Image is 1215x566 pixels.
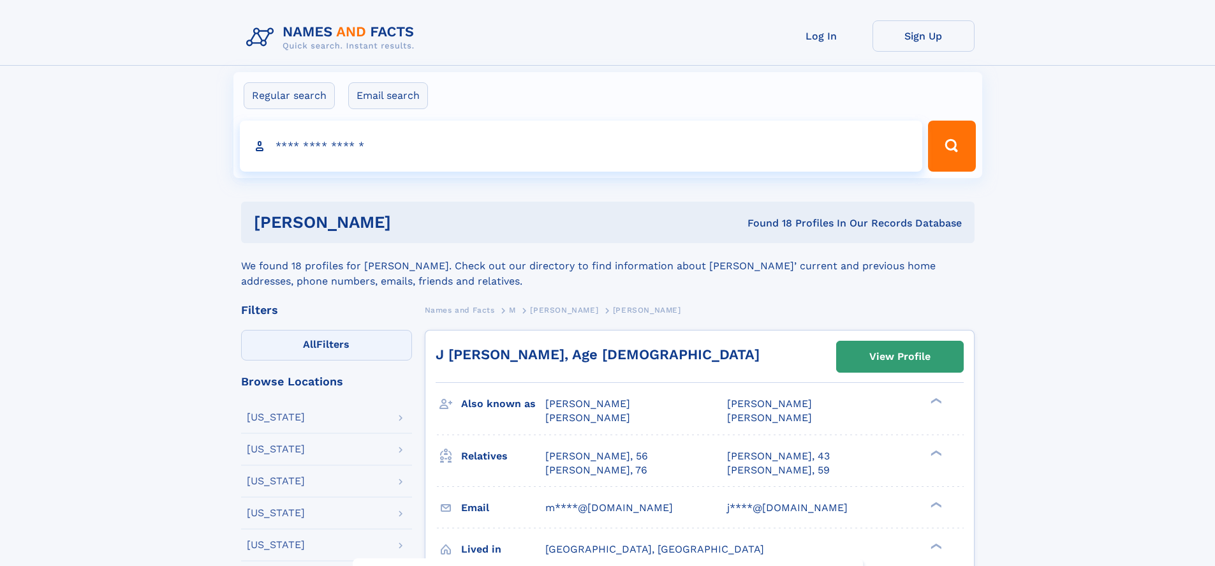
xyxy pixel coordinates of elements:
[727,412,812,424] span: [PERSON_NAME]
[436,346,760,362] a: J [PERSON_NAME], Age [DEMOGRAPHIC_DATA]
[727,463,830,477] a: [PERSON_NAME], 59
[247,444,305,454] div: [US_STATE]
[727,398,812,410] span: [PERSON_NAME]
[770,20,873,52] a: Log In
[530,306,598,315] span: [PERSON_NAME]
[509,302,516,318] a: M
[613,306,681,315] span: [PERSON_NAME]
[927,449,943,457] div: ❯
[247,508,305,518] div: [US_STATE]
[461,539,545,560] h3: Lived in
[927,500,943,509] div: ❯
[247,476,305,486] div: [US_STATE]
[348,82,428,109] label: Email search
[927,397,943,405] div: ❯
[241,330,412,361] label: Filters
[244,82,335,109] label: Regular search
[240,121,923,172] input: search input
[241,304,412,316] div: Filters
[545,412,630,424] span: [PERSON_NAME]
[928,121,975,172] button: Search Button
[545,398,630,410] span: [PERSON_NAME]
[509,306,516,315] span: M
[569,216,962,230] div: Found 18 Profiles In Our Records Database
[461,393,545,415] h3: Also known as
[461,445,545,467] h3: Relatives
[530,302,598,318] a: [PERSON_NAME]
[873,20,975,52] a: Sign Up
[545,543,764,555] span: [GEOGRAPHIC_DATA], [GEOGRAPHIC_DATA]
[545,463,647,477] a: [PERSON_NAME], 76
[727,449,830,463] a: [PERSON_NAME], 43
[927,542,943,550] div: ❯
[461,497,545,519] h3: Email
[869,342,931,371] div: View Profile
[247,540,305,550] div: [US_STATE]
[241,243,975,289] div: We found 18 profiles for [PERSON_NAME]. Check out our directory to find information about [PERSON...
[837,341,963,372] a: View Profile
[241,20,425,55] img: Logo Names and Facts
[425,302,495,318] a: Names and Facts
[254,214,570,230] h1: [PERSON_NAME]
[303,338,316,350] span: All
[247,412,305,422] div: [US_STATE]
[241,376,412,387] div: Browse Locations
[545,449,648,463] a: [PERSON_NAME], 56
